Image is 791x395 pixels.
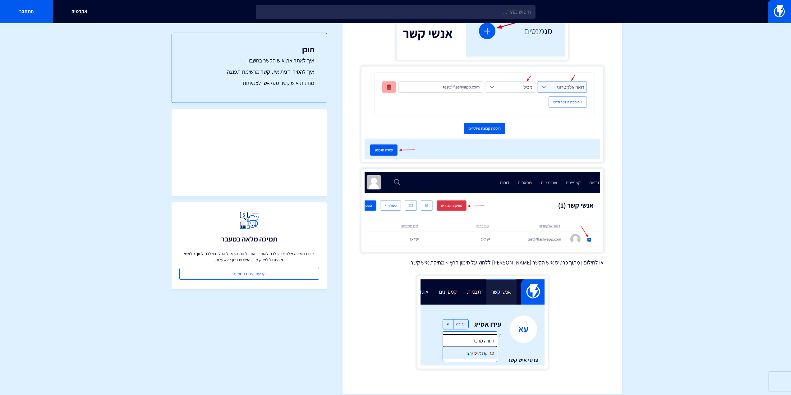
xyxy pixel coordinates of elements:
p: צוות התמיכה שלנו יסייע לכם להעביר את כל המידע מכל הכלים שלכם לתוך פלאשי ולהתחיל לשווק מיד, השירות... [179,250,319,263]
input: חיפוש מהיר... [256,5,536,19]
a: קביעת שיחת הטמעה [179,268,319,280]
a: מחיקת איש קשר מפלאשי לצמיתות [184,79,314,87]
h3: תוכן [184,45,314,53]
a: איך לאתר את איש הקשר בחשבון [184,57,314,65]
a: איך להסיר ידנית איש קשר מרשימת תפוצה [184,68,314,76]
p: או לחילופין מתוך כרטיס איש הקשר [PERSON_NAME] ללחוץ על סימון החץ > מחיקת איש קשר: [361,259,604,267]
h3: תמיכה מלאה במעבר [221,235,277,243]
